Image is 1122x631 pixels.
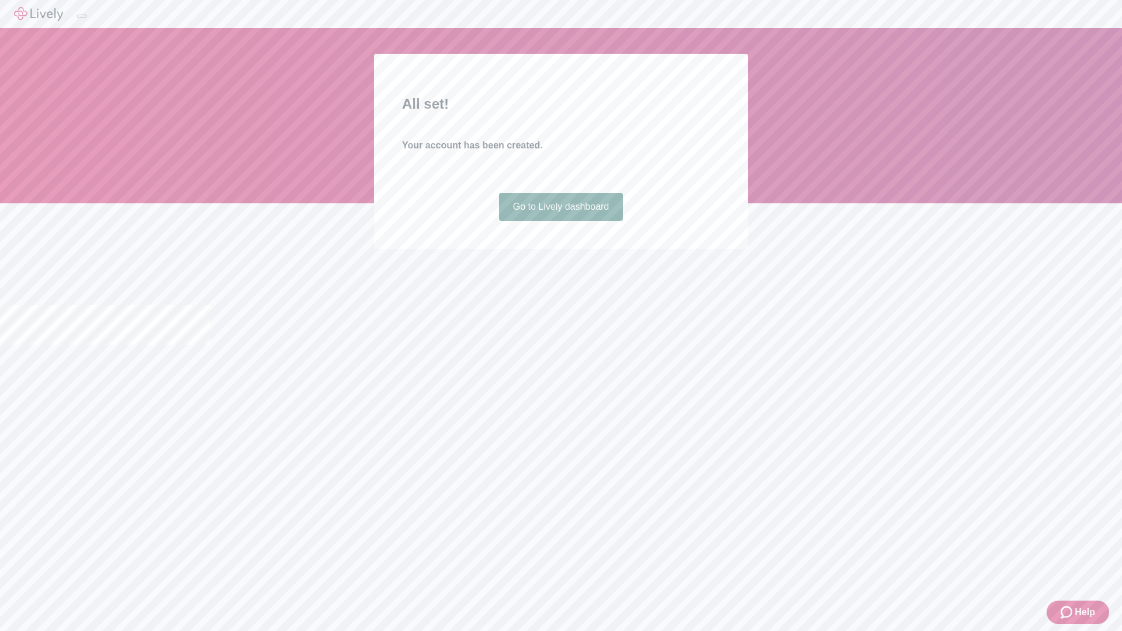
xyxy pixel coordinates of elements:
[77,15,86,18] button: Log out
[1061,605,1075,619] svg: Zendesk support icon
[14,7,63,21] img: Lively
[499,193,624,221] a: Go to Lively dashboard
[402,93,720,115] h2: All set!
[1047,601,1109,624] button: Zendesk support iconHelp
[1075,605,1095,619] span: Help
[402,138,720,152] h4: Your account has been created.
